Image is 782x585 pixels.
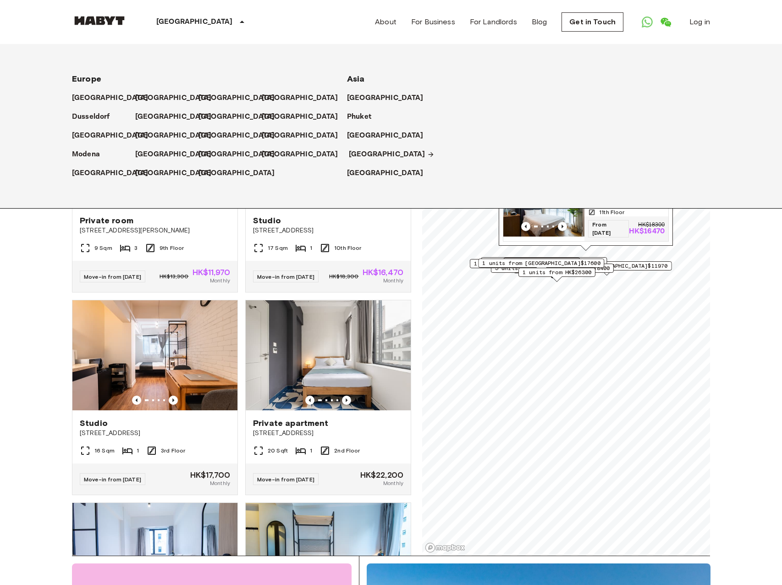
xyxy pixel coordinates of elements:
a: [GEOGRAPHIC_DATA] [198,111,284,122]
a: [GEOGRAPHIC_DATA] [347,93,433,104]
span: Monthly [210,276,230,285]
p: Dusseldorf [72,111,110,122]
span: 1 [310,244,312,252]
a: [GEOGRAPHIC_DATA] [198,93,284,104]
a: [GEOGRAPHIC_DATA] [135,130,221,141]
p: [GEOGRAPHIC_DATA] [198,130,275,141]
a: [GEOGRAPHIC_DATA] [135,93,221,104]
span: [STREET_ADDRESS] [253,226,403,235]
span: 1 units from [GEOGRAPHIC_DATA]$8520 [474,259,589,268]
p: [GEOGRAPHIC_DATA] [347,168,424,179]
canvas: Map [422,15,710,556]
a: Modena [72,149,109,160]
a: Marketing picture of unit HK-01-001-019-01Previous imagePrevious imageStudio17 Sqm111th FloorFrom... [503,182,669,242]
p: [GEOGRAPHIC_DATA] [135,111,212,122]
div: Map marker [470,259,593,273]
a: About [375,17,397,28]
span: Monthly [210,479,230,487]
a: [GEOGRAPHIC_DATA] [198,130,284,141]
span: [STREET_ADDRESS] [253,429,403,438]
span: HK$17,700 [190,471,230,479]
span: Monthly [383,479,403,487]
p: [GEOGRAPHIC_DATA] [72,93,149,104]
a: Marketing picture of unit HK-01-056-002-001Previous imagePrevious imagePrivate apartment[STREET_A... [245,300,411,495]
a: Log in [689,17,710,28]
a: [GEOGRAPHIC_DATA] [135,111,221,122]
span: 1 units from HK$10170 [507,258,576,266]
a: [GEOGRAPHIC_DATA] [349,149,435,160]
span: Studio [253,215,281,226]
a: [GEOGRAPHIC_DATA] [72,93,158,104]
span: 20 Sqft [268,447,288,455]
div: Map marker [518,268,595,282]
p: [GEOGRAPHIC_DATA] [349,149,425,160]
a: For Landlords [470,17,517,28]
span: 5 units from [GEOGRAPHIC_DATA]$8400 [495,264,610,272]
p: HK$18300 [638,222,665,228]
button: Previous image [342,396,351,405]
a: Open WeChat [656,13,675,31]
p: [GEOGRAPHIC_DATA] [262,93,338,104]
span: From [DATE] [588,220,629,237]
a: [GEOGRAPHIC_DATA] [72,168,158,179]
p: [GEOGRAPHIC_DATA] [262,111,338,122]
a: [GEOGRAPHIC_DATA] [198,168,284,179]
p: [GEOGRAPHIC_DATA] [72,130,149,141]
a: Phuket [347,111,380,122]
div: Map marker [491,264,614,278]
p: [GEOGRAPHIC_DATA] [198,111,275,122]
a: [GEOGRAPHIC_DATA] [262,111,347,122]
p: [GEOGRAPHIC_DATA] [135,149,212,160]
p: Modena [72,149,100,160]
span: 11th Floor [599,208,625,216]
p: [GEOGRAPHIC_DATA] [135,130,212,141]
img: Marketing picture of unit HK-01-063-008-001 [72,300,237,410]
span: HK$13,300 [160,272,188,281]
span: 3 [134,244,138,252]
span: 1 units from HK$26300 [523,268,591,276]
a: [GEOGRAPHIC_DATA] [347,168,433,179]
p: HK$16470 [629,228,665,235]
p: [GEOGRAPHIC_DATA] [198,168,275,179]
a: [GEOGRAPHIC_DATA] [135,168,221,179]
span: 9th Floor [160,244,184,252]
a: [GEOGRAPHIC_DATA] [262,130,347,141]
a: For Business [411,17,455,28]
button: Previous image [521,222,530,231]
p: [GEOGRAPHIC_DATA] [72,168,149,179]
a: Marketing picture of unit HK-01-063-008-001Previous imagePrevious imageStudio[STREET_ADDRESS]16 S... [72,300,238,495]
span: 1 [137,447,139,455]
span: 16 Sqm [94,447,115,455]
span: Move-in from [DATE] [84,273,141,280]
span: Europe [72,74,101,84]
p: [GEOGRAPHIC_DATA] [156,17,233,28]
button: Previous image [305,396,314,405]
p: [GEOGRAPHIC_DATA] [262,130,338,141]
a: Mapbox logo [425,542,465,553]
span: 1 units from [GEOGRAPHIC_DATA]$17600 [482,259,600,267]
button: Previous image [558,222,567,231]
span: 17 Sqm [268,244,288,252]
span: Move-in from [DATE] [257,273,314,280]
span: HK$18,300 [329,272,358,281]
span: HK$22,200 [360,471,403,479]
span: HK$16,470 [363,268,403,276]
div: Map marker [503,258,580,272]
p: [GEOGRAPHIC_DATA] [262,149,338,160]
p: [GEOGRAPHIC_DATA] [347,93,424,104]
p: [GEOGRAPHIC_DATA] [135,93,212,104]
img: Habyt [72,16,127,25]
a: [GEOGRAPHIC_DATA] [262,93,347,104]
span: Asia [347,74,365,84]
span: Private room [80,215,133,226]
a: [GEOGRAPHIC_DATA] [262,149,347,160]
a: Blog [532,17,547,28]
p: [GEOGRAPHIC_DATA] [347,130,424,141]
p: Phuket [347,111,371,122]
span: 1 [310,447,312,455]
span: Monthly [383,276,403,285]
span: Move-in from [DATE] [84,476,141,483]
span: HK$11,970 [193,268,230,276]
a: Get in Touch [562,12,623,32]
p: [GEOGRAPHIC_DATA] [198,93,275,104]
